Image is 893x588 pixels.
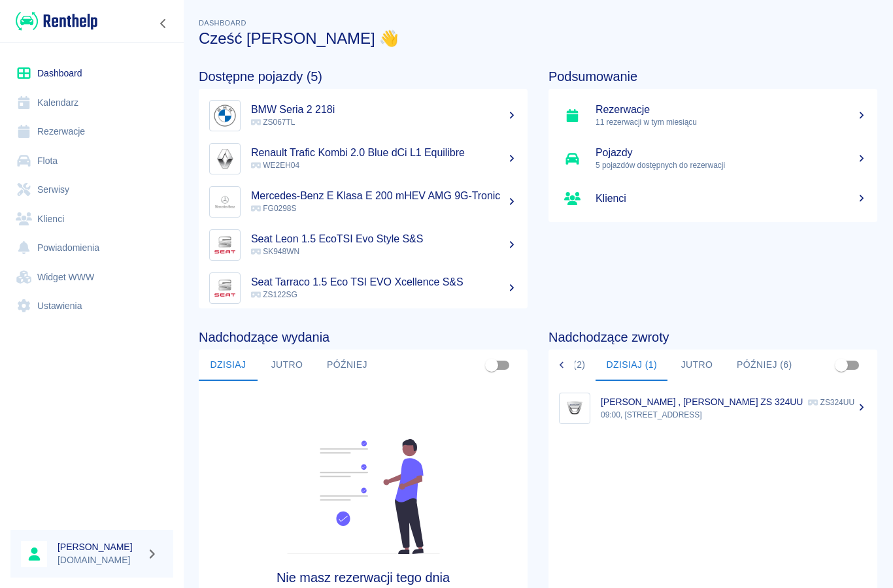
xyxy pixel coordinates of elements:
[10,204,173,234] a: Klienci
[251,189,517,203] h5: Mercedes-Benz E Klasa E 200 mHEV AMG 9G-Tronic
[596,159,867,171] p: 5 pojazdów dostępnych do rezerwacji
[726,350,803,381] button: Później (6)
[479,353,504,378] span: Pokaż przypisane tylko do mnie
[548,386,877,430] a: Image[PERSON_NAME] , [PERSON_NAME] ZS 324UU ZS324UU09:00, [STREET_ADDRESS]
[16,10,97,32] img: Renthelp logo
[251,161,299,170] span: WE2EH04
[601,397,803,407] p: [PERSON_NAME] , [PERSON_NAME] ZS 324UU
[596,350,667,381] button: Dzisiaj (1)
[829,353,854,378] span: Pokaż przypisane tylko do mnie
[199,350,258,381] button: Dzisiaj
[548,137,877,180] a: Pojazdy5 pojazdów dostępnych do rezerwacji
[199,94,528,137] a: ImageBMW Seria 2 218i ZS067TL
[199,329,528,345] h4: Nadchodzące wydania
[212,146,237,171] img: Image
[548,180,877,217] a: Klienci
[199,19,246,27] span: Dashboard
[240,570,486,585] h4: Nie masz rezerwacji tego dnia
[251,290,297,299] span: ZS122SG
[212,233,237,257] img: Image
[251,247,299,256] span: SK948WN
[251,103,517,116] h5: BMW Seria 2 218i
[251,146,517,159] h5: Renault Trafic Kombi 2.0 Blue dCi L1 Equilibre
[10,291,173,321] a: Ustawienia
[199,69,528,84] h4: Dostępne pojazdy (5)
[10,263,173,292] a: Widget WWW
[199,137,528,180] a: ImageRenault Trafic Kombi 2.0 Blue dCi L1 Equilibre WE2EH04
[10,88,173,118] a: Kalendarz
[548,329,877,345] h4: Nadchodzące zwroty
[251,204,296,213] span: FG0298S
[251,118,295,127] span: ZS067TL
[10,146,173,176] a: Flota
[251,233,517,246] h5: Seat Leon 1.5 EcoTSI Evo Style S&S
[154,15,173,32] button: Zwiń nawigację
[548,69,877,84] h4: Podsumowanie
[596,116,867,128] p: 11 rezerwacji w tym miesiącu
[58,540,141,553] h6: [PERSON_NAME]
[596,192,867,205] h5: Klienci
[212,103,237,128] img: Image
[808,398,854,407] p: ZS324UU
[10,233,173,263] a: Powiadomienia
[10,175,173,204] a: Serwisy
[667,350,726,381] button: Jutro
[548,94,877,137] a: Rezerwacje11 rezerwacji w tym miesiącu
[212,276,237,301] img: Image
[601,409,867,421] p: 09:00, [STREET_ADDRESS]
[251,276,517,289] h5: Seat Tarraco 1.5 Eco TSI EVO Xcellence S&S
[596,146,867,159] h5: Pojazdy
[199,267,528,310] a: ImageSeat Tarraco 1.5 Eco TSI EVO Xcellence S&S ZS122SG
[596,103,867,116] h5: Rezerwacje
[10,117,173,146] a: Rezerwacje
[316,350,378,381] button: Później
[199,180,528,223] a: ImageMercedes-Benz E Klasa E 200 mHEV AMG 9G-Tronic FG0298S
[279,439,448,554] img: Fleet
[212,189,237,214] img: Image
[58,553,141,567] p: [DOMAIN_NAME]
[199,223,528,267] a: ImageSeat Leon 1.5 EcoTSI Evo Style S&S SK948WN
[258,350,316,381] button: Jutro
[10,59,173,88] a: Dashboard
[562,396,587,421] img: Image
[199,29,877,48] h3: Cześć [PERSON_NAME] 👋
[10,10,97,32] a: Renthelp logo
